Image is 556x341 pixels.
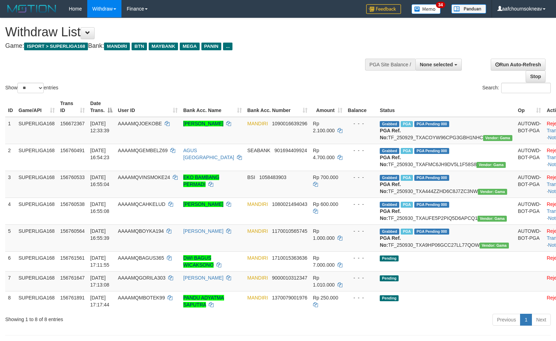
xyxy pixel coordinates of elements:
[401,148,413,154] span: Marked by aafheankoy
[492,314,520,326] a: Previous
[118,275,165,281] span: AAAAMQGORILA303
[5,291,16,311] td: 8
[515,97,544,117] th: Op: activate to sort column ascending
[5,251,16,271] td: 6
[132,43,147,50] span: BTN
[90,255,110,268] span: [DATE] 17:11:55
[313,121,335,133] span: Rp 2.100.000
[380,295,399,301] span: Pending
[247,275,268,281] span: MANDIRI
[118,148,168,153] span: AAAAMQGEMBELZ69
[348,174,375,181] div: - - -
[149,43,178,50] span: MAYBANK
[401,202,413,208] span: Marked by aafsengchandara
[274,148,307,153] span: Copy 901694409924 to clipboard
[60,201,85,207] span: 156760538
[5,224,16,251] td: 5
[180,97,245,117] th: Bank Acc. Name: activate to sort column ascending
[90,295,110,307] span: [DATE] 17:17:44
[183,175,219,187] a: EKO BAMBANG PERMADI
[313,255,335,268] span: Rp 7.000.000
[414,148,449,154] span: PGA Pending
[380,148,399,154] span: Grabbed
[183,255,214,268] a: DWI BAGUS WICAKSONO
[16,198,58,224] td: SUPERLIGA168
[348,254,375,261] div: - - -
[313,228,335,241] span: Rp 1.000.000
[118,121,162,126] span: AAAAMQJOEKOBE
[60,295,85,301] span: 156761891
[501,83,551,93] input: Search:
[272,255,307,261] span: Copy 1710015363636 to clipboard
[414,175,449,181] span: PGA Pending
[348,201,375,208] div: - - -
[118,228,164,234] span: AAAAMQBOYKA194
[183,121,223,126] a: [PERSON_NAME]
[272,201,307,207] span: Copy 1080021494043 to clipboard
[313,175,338,180] span: Rp 700.000
[414,202,449,208] span: PGA Pending
[348,294,375,301] div: - - -
[482,83,551,93] label: Search:
[247,295,268,301] span: MANDIRI
[118,175,170,180] span: AAAAMQVINSMOKE24
[348,147,375,154] div: - - -
[401,229,413,235] span: Marked by aafsengchandara
[60,255,85,261] span: 156761561
[247,201,268,207] span: MANDIRI
[16,171,58,198] td: SUPERLIGA168
[515,224,544,251] td: AUTOWD-BOT-PGA
[477,216,507,222] span: Vendor URL: https://trx31.1velocity.biz
[415,59,462,71] button: None selected
[17,83,44,93] select: Showentries
[60,275,85,281] span: 156761647
[412,4,441,14] img: Button%20Memo.svg
[451,4,486,14] img: panduan.png
[377,97,515,117] th: Status
[247,228,268,234] span: MANDIRI
[247,121,268,126] span: MANDIRI
[5,83,58,93] label: Show entries
[380,255,399,261] span: Pending
[16,291,58,311] td: SUPERLIGA168
[183,228,223,234] a: [PERSON_NAME]
[90,228,110,241] span: [DATE] 16:55:39
[380,275,399,281] span: Pending
[366,4,401,14] img: Feedback.jpg
[183,295,224,307] a: PANDU ADYATMA SAPUTRA
[247,148,270,153] span: SEABANK
[401,121,413,127] span: Marked by aafsengchandara
[414,121,449,127] span: PGA Pending
[310,97,345,117] th: Amount: activate to sort column ascending
[5,313,227,323] div: Showing 1 to 8 of 8 entries
[5,43,364,50] h4: Game: Bank:
[380,128,401,140] b: PGA Ref. No:
[520,314,532,326] a: 1
[478,189,507,195] span: Vendor URL: https://trx31.1velocity.biz
[223,43,232,50] span: ...
[60,121,85,126] span: 156672367
[118,295,165,301] span: AAAAMQMBOTEK99
[272,275,307,281] span: Copy 9000010312347 to clipboard
[515,144,544,171] td: AUTOWD-BOT-PGA
[365,59,415,71] div: PGA Site Balance /
[377,144,515,171] td: TF_250930_TXAFMC6JH9DV5L1F58S8
[515,171,544,198] td: AUTOWD-BOT-PGA
[201,43,221,50] span: PANIN
[58,97,88,117] th: Trans ID: activate to sort column ascending
[313,201,338,207] span: Rp 600.000
[90,175,110,187] span: [DATE] 16:55:04
[480,243,509,249] span: Vendor URL: https://trx31.1velocity.biz
[380,181,401,194] b: PGA Ref. No:
[5,271,16,291] td: 7
[313,295,338,301] span: Rp 250.000
[247,175,255,180] span: BSI
[183,275,223,281] a: [PERSON_NAME]
[380,175,399,181] span: Grabbed
[313,275,335,288] span: Rp 1.010.000
[5,144,16,171] td: 2
[5,198,16,224] td: 4
[414,229,449,235] span: PGA Pending
[476,162,506,168] span: Vendor URL: https://trx31.1velocity.biz
[5,3,58,14] img: MOTION_logo.png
